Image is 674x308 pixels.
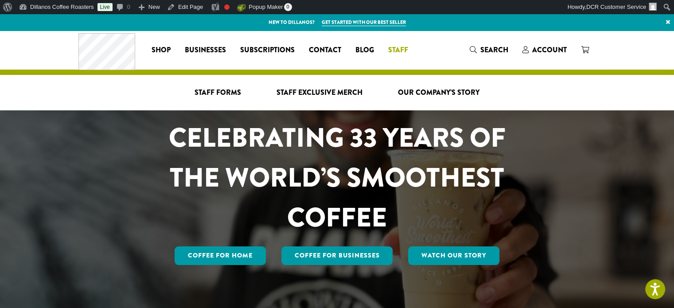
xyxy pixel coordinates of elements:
[281,246,393,265] a: Coffee For Businesses
[97,3,113,11] a: Live
[152,45,171,56] span: Shop
[224,4,230,10] div: Focus keyphrase not set
[398,87,479,98] span: Our Company’s Story
[662,14,674,30] a: ×
[586,4,646,10] span: DCR Customer Service
[463,43,515,57] a: Search
[284,3,292,11] span: 0
[381,43,415,57] a: Staff
[277,87,362,98] span: Staff Exclusive Merch
[480,45,508,55] span: Search
[322,19,406,26] a: Get started with our best seller
[144,43,178,57] a: Shop
[309,45,341,56] span: Contact
[195,87,241,98] span: Staff Forms
[143,118,532,238] h1: CELEBRATING 33 YEARS OF THE WORLD’S SMOOTHEST COFFEE
[408,246,499,265] a: Watch Our Story
[388,45,408,56] span: Staff
[240,45,295,56] span: Subscriptions
[532,45,567,55] span: Account
[175,246,266,265] a: Coffee for Home
[185,45,226,56] span: Businesses
[355,45,374,56] span: Blog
